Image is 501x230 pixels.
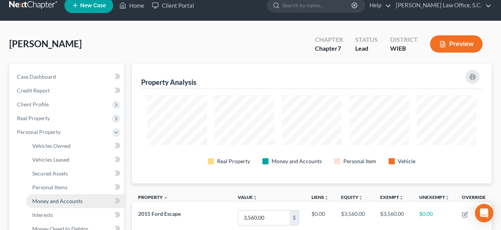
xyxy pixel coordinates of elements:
a: Property expand_less [138,194,168,200]
div: Personal Item [343,157,376,165]
div: Real Property [217,157,250,165]
a: Liensunfold_more [311,194,329,200]
span: Client Profile [17,101,49,108]
a: Vehicles Owned [26,139,124,153]
span: Vehicles Owned [32,142,71,149]
span: 7 [338,45,341,52]
div: Lead [355,44,378,53]
a: Personal Items [26,180,124,194]
span: 2015 Ford Escape [138,210,181,217]
button: Preview [430,35,483,53]
td: $3,560.00 [374,207,413,228]
i: unfold_more [445,195,450,200]
div: $ [290,210,299,225]
a: Equityunfold_more [341,194,363,200]
a: Valueunfold_more [238,194,257,200]
div: District [390,35,418,44]
div: Status [355,35,378,44]
a: Secured Assets [26,167,124,180]
a: Unexemptunfold_more [419,194,450,200]
span: Secured Assets [32,170,68,177]
td: $0.00 [305,207,335,228]
div: Open Intercom Messenger [475,204,493,222]
a: Case Dashboard [11,70,124,84]
div: Money and Accounts [272,157,322,165]
a: Money and Accounts [26,194,124,208]
div: Chapter [315,44,343,53]
span: [PERSON_NAME] [9,38,82,49]
a: Credit Report [11,84,124,98]
i: unfold_more [253,195,257,200]
span: New Case [80,3,106,8]
input: 0.00 [238,210,290,225]
td: $3,560.00 [335,207,374,228]
th: Override [456,190,492,207]
a: Exemptunfold_more [380,194,404,200]
span: Credit Report [17,87,50,94]
span: Personal Items [32,184,68,190]
a: Vehicles Leased [26,153,124,167]
span: Personal Property [17,129,61,135]
div: Chapter [315,35,343,44]
i: expand_less [163,195,168,200]
span: Case Dashboard [17,73,56,80]
span: Vehicles Leased [32,156,69,163]
span: Real Property [17,115,50,121]
i: unfold_more [399,195,404,200]
td: $0.00 [413,207,456,228]
div: Vehicle [398,157,415,165]
span: Interests [32,212,53,218]
i: unfold_more [358,195,363,200]
div: WIEB [390,44,418,53]
a: Interests [26,208,124,222]
span: Money and Accounts [32,198,82,204]
i: unfold_more [324,195,329,200]
div: Property Analysis [141,78,196,87]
